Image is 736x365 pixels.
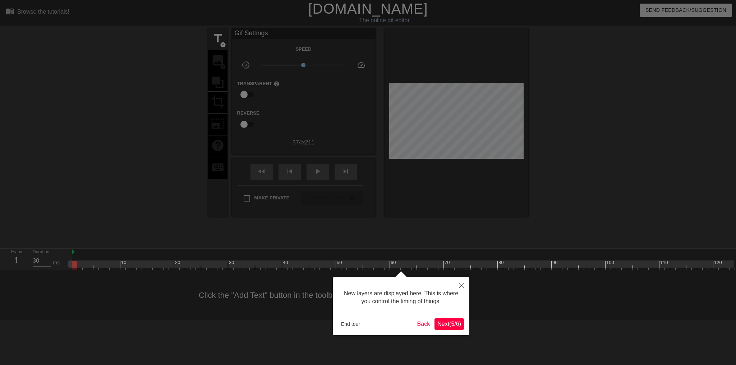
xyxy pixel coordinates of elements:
div: New layers are displayed here. This is where you control the timing of things. [338,282,464,313]
button: Next [434,318,464,330]
button: End tour [338,319,363,329]
span: Next ( 5 / 6 ) [437,321,461,327]
button: Back [414,318,433,330]
button: Close [454,277,469,294]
